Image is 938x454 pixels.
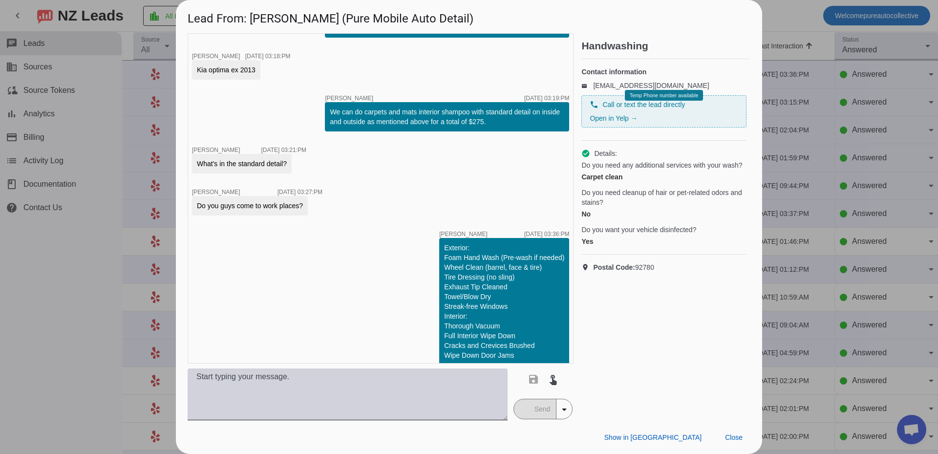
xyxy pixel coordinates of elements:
strong: Postal Code: [593,263,635,271]
a: Open in Yelp → [590,114,637,122]
span: [PERSON_NAME] [192,53,240,60]
mat-icon: location_on [581,263,593,271]
h4: Contact information [581,67,746,77]
div: Yes [581,237,746,246]
span: Do you need any additional services with your wash? [581,160,742,170]
mat-icon: email [581,83,593,88]
span: [PERSON_NAME] [325,95,373,101]
span: 92780 [593,262,654,272]
span: Do you need cleanup of hair or pet-related odors and stains? [581,188,746,207]
a: [EMAIL_ADDRESS][DOMAIN_NAME] [593,82,709,89]
span: Details: [594,149,617,158]
mat-icon: phone [590,100,598,109]
div: Carpet clean [581,172,746,182]
div: [DATE] 03:21:PM [261,147,306,153]
div: No [581,209,746,219]
div: What's in the standard detail? [197,159,287,169]
span: [PERSON_NAME] [192,147,240,153]
div: Kia optima ex 2013 [197,65,256,75]
span: [PERSON_NAME] [192,189,240,195]
button: Close [717,429,750,446]
div: Do you guys come to work places? [197,201,303,211]
mat-icon: arrow_drop_down [558,404,570,415]
div: [DATE] 03:27:PM [277,189,322,195]
span: Do you want your vehicle disinfected? [581,225,696,235]
h2: Handwashing [581,41,750,51]
div: We can do carpets and mats interior shampoo with standard detail on inside and outside as mention... [330,107,564,127]
div: [DATE] 03:19:PM [524,95,569,101]
span: [PERSON_NAME] [439,231,488,237]
span: Close [725,433,743,441]
span: Show in [GEOGRAPHIC_DATA] [604,433,702,441]
mat-icon: check_circle [581,149,590,158]
span: Call or text the lead directly [602,100,685,109]
div: Exterior: Foam Hand Wash (Pre-wash if needed) Wheel Clean (barrel, face & tire) Tire Dressing (no... [444,243,564,360]
button: Show in [GEOGRAPHIC_DATA] [597,429,709,446]
div: [DATE] 03:18:PM [245,53,290,59]
span: Temp Phone number available [630,93,698,98]
div: [DATE] 03:36:PM [524,231,569,237]
mat-icon: touch_app [547,373,559,385]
